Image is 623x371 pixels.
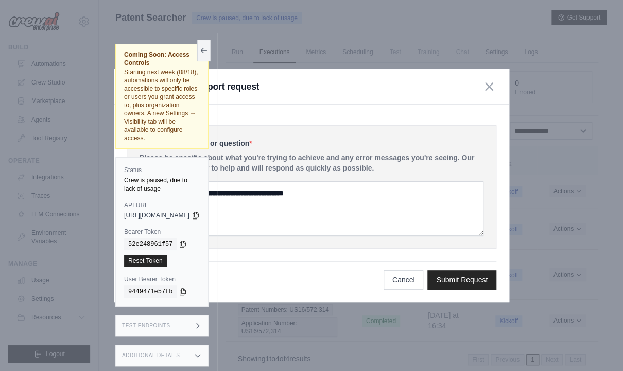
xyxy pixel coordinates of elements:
a: Reset Token [124,255,167,267]
label: User Bearer Token [124,275,200,283]
h3: Additional Details [122,352,180,359]
label: Bearer Token [124,228,200,236]
label: Describe your issue or question [140,138,483,148]
iframe: Chat Widget [572,322,623,371]
p: Please be specific about what you're trying to achieve and any error messages you're seeing. Our ... [140,153,483,173]
button: Submit Request [427,270,496,290]
label: API URL [124,201,200,209]
div: Crew is paused, due to lack of usage [124,176,200,193]
h3: Test Endpoints [122,323,170,329]
button: Cancel [384,270,424,290]
span: [URL][DOMAIN_NAME] [124,211,189,220]
code: 9449471e57fb [124,285,177,298]
span: Starting next week (08/18), automations will only be accessible to specific roles or users you gr... [124,69,198,142]
label: Status [124,166,200,174]
span: Coming Soon: Access Controls [124,50,200,67]
code: 52e248961f57 [124,238,177,250]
